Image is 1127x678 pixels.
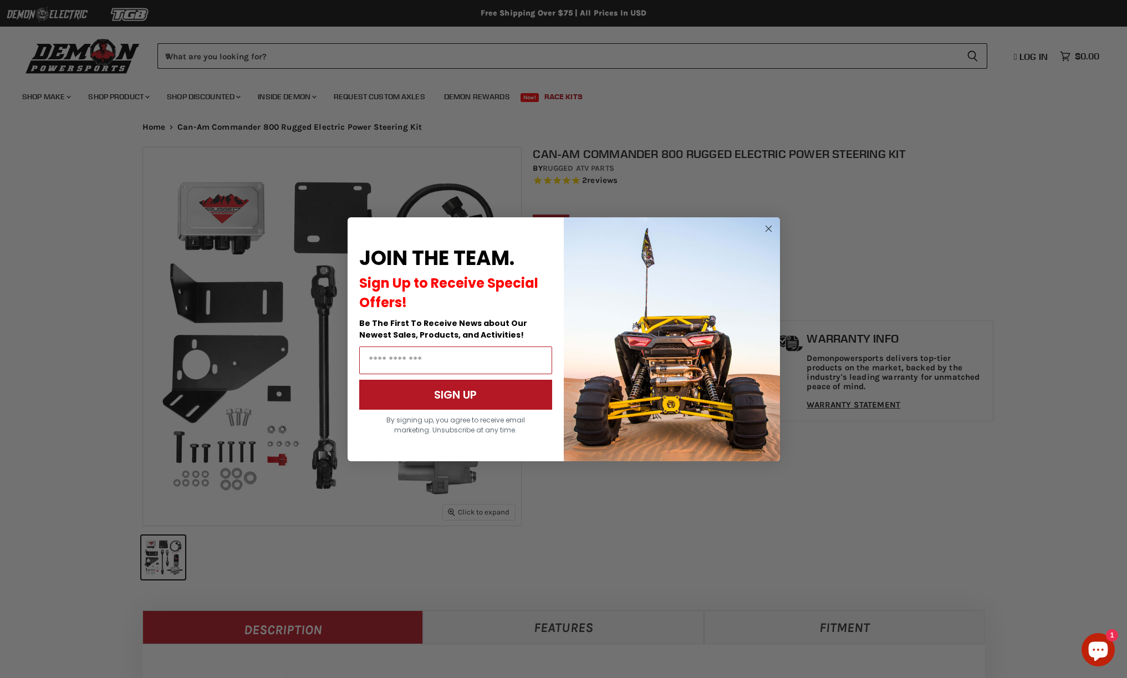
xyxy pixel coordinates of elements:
span: JOIN THE TEAM. [359,244,514,272]
inbox-online-store-chat: Shopify online store chat [1078,633,1118,669]
span: By signing up, you agree to receive email marketing. Unsubscribe at any time. [386,415,525,435]
button: SIGN UP [359,380,552,410]
span: Be The First To Receive News about Our Newest Sales, Products, and Activities! [359,318,527,340]
input: Email Address [359,346,552,374]
button: Close dialog [762,222,776,236]
img: a9095488-b6e7-41ba-879d-588abfab540b.jpeg [564,217,780,461]
span: Sign Up to Receive Special Offers! [359,274,538,312]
